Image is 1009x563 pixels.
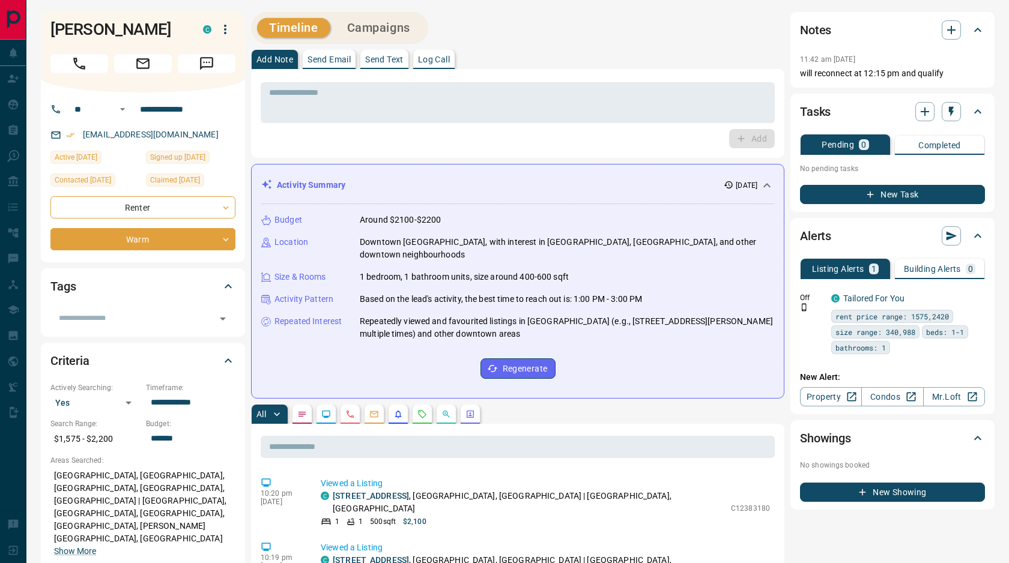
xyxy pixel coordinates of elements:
div: condos.ca [831,294,840,303]
p: Activity Summary [277,179,345,191]
p: Send Text [365,55,404,64]
div: Criteria [50,346,235,375]
p: Actively Searching: [50,382,140,393]
p: Off [800,292,824,303]
p: Downtown [GEOGRAPHIC_DATA], with interest in [GEOGRAPHIC_DATA], [GEOGRAPHIC_DATA], and other down... [360,236,774,261]
span: Email [114,54,172,73]
p: 0 [861,140,866,149]
p: C12383180 [731,503,770,514]
span: Claimed [DATE] [150,174,200,186]
p: Around $2100-$2200 [360,214,441,226]
svg: Opportunities [441,409,451,419]
span: Contacted [DATE] [55,174,111,186]
p: 1 [335,516,339,527]
p: Areas Searched: [50,455,235,466]
p: Send Email [308,55,351,64]
p: 1 [359,516,363,527]
p: Repeatedly viewed and favourited listings in [GEOGRAPHIC_DATA] (e.g., [STREET_ADDRESS][PERSON_NAM... [360,315,774,340]
h2: Showings [800,429,851,448]
div: Alerts [800,221,985,250]
p: [DATE] [736,180,757,191]
p: 10:20 pm [261,489,303,498]
div: Thu Sep 11 2025 [50,173,140,190]
p: Budget: [146,418,235,429]
p: Activity Pattern [274,293,333,306]
svg: Email Verified [66,131,74,139]
button: Timeline [257,18,330,38]
p: Repeated Interest [274,315,342,328]
button: Regenerate [480,358,556,379]
p: 0 [968,265,973,273]
span: beds: 1-1 [926,326,964,338]
div: Fri Sep 05 2025 [146,173,235,190]
p: $2,100 [403,516,426,527]
a: Property [800,387,862,406]
p: 10:19 pm [261,553,303,562]
p: All [256,410,266,418]
p: will reconnect at 12:15 pm and qualify [800,67,985,80]
a: Mr.Loft [923,387,985,406]
p: New Alert: [800,371,985,384]
p: No pending tasks [800,160,985,178]
h2: Tasks [800,102,831,121]
p: [GEOGRAPHIC_DATA], [GEOGRAPHIC_DATA], [GEOGRAPHIC_DATA], [GEOGRAPHIC_DATA], [GEOGRAPHIC_DATA] | [... [50,466,235,561]
button: Open [115,102,130,116]
button: Show More [54,545,96,558]
a: Condos [861,387,923,406]
p: Building Alerts [904,265,961,273]
svg: Lead Browsing Activity [321,409,331,419]
p: , [GEOGRAPHIC_DATA], [GEOGRAPHIC_DATA] | [GEOGRAPHIC_DATA], [GEOGRAPHIC_DATA] [333,490,725,515]
div: Notes [800,16,985,44]
svg: Push Notification Only [800,303,808,312]
p: Search Range: [50,418,140,429]
div: Renter [50,196,235,218]
p: $1,575 - $2,200 [50,429,140,449]
p: Pending [822,140,854,149]
div: Tasks [800,97,985,126]
a: [EMAIL_ADDRESS][DOMAIN_NAME] [83,130,219,139]
svg: Listing Alerts [393,409,403,419]
p: No showings booked [800,460,985,471]
p: Timeframe: [146,382,235,393]
button: Campaigns [335,18,422,38]
div: condos.ca [203,25,211,34]
p: Viewed a Listing [321,477,770,490]
div: Sat Sep 13 2025 [50,151,140,167]
svg: Calls [345,409,355,419]
p: Viewed a Listing [321,541,770,554]
svg: Notes [297,409,307,419]
p: Add Note [256,55,293,64]
div: Showings [800,424,985,453]
span: size range: 340,988 [835,326,915,338]
span: rent price range: 1575,2420 [835,310,949,322]
a: Tailored For You [843,294,904,303]
h2: Notes [800,20,831,40]
button: New Task [800,185,985,204]
p: Listing Alerts [812,265,864,273]
h1: [PERSON_NAME] [50,20,185,39]
p: 11:42 am [DATE] [800,55,855,64]
h2: Alerts [800,226,831,245]
button: Open [214,310,231,327]
div: Fri Sep 05 2025 [146,151,235,167]
div: condos.ca [321,492,329,500]
span: bathrooms: 1 [835,342,886,354]
span: Call [50,54,108,73]
span: Active [DATE] [55,151,97,163]
h2: Criteria [50,351,89,370]
p: 500 sqft [370,516,396,527]
p: 1 [871,265,876,273]
div: Yes [50,393,140,412]
div: Activity Summary[DATE] [261,174,774,196]
p: Log Call [418,55,450,64]
h2: Tags [50,277,76,296]
svg: Emails [369,409,379,419]
svg: Agent Actions [465,409,475,419]
p: Based on the lead's activity, the best time to reach out is: 1:00 PM - 3:00 PM [360,293,642,306]
div: Warm [50,228,235,250]
p: Size & Rooms [274,271,326,283]
span: Signed up [DATE] [150,151,205,163]
p: Completed [918,141,961,149]
svg: Requests [417,409,427,419]
button: New Showing [800,483,985,502]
